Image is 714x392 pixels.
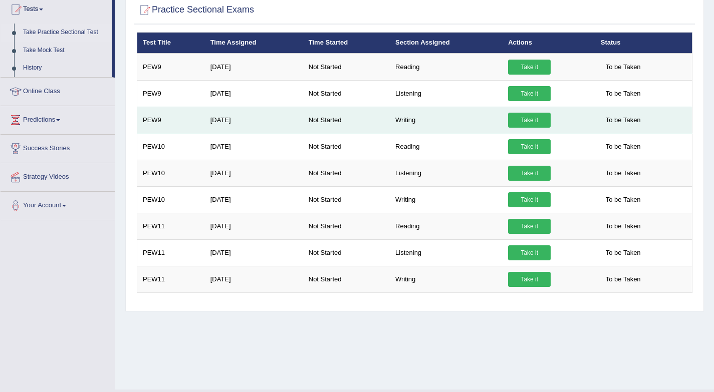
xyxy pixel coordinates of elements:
[390,80,503,107] td: Listening
[137,33,205,54] th: Test Title
[205,54,303,81] td: [DATE]
[303,133,390,160] td: Not Started
[137,54,205,81] td: PEW9
[508,60,551,75] a: Take it
[137,133,205,160] td: PEW10
[508,139,551,154] a: Take it
[508,113,551,128] a: Take it
[205,33,303,54] th: Time Assigned
[390,160,503,186] td: Listening
[303,160,390,186] td: Not Started
[303,239,390,266] td: Not Started
[205,133,303,160] td: [DATE]
[205,266,303,292] td: [DATE]
[205,80,303,107] td: [DATE]
[303,107,390,133] td: Not Started
[390,133,503,160] td: Reading
[601,166,646,181] span: To be Taken
[137,239,205,266] td: PEW11
[1,106,115,131] a: Predictions
[303,54,390,81] td: Not Started
[137,107,205,133] td: PEW9
[508,86,551,101] a: Take it
[601,113,646,128] span: To be Taken
[205,239,303,266] td: [DATE]
[137,160,205,186] td: PEW10
[601,192,646,207] span: To be Taken
[601,272,646,287] span: To be Taken
[595,33,692,54] th: Status
[303,80,390,107] td: Not Started
[390,213,503,239] td: Reading
[601,60,646,75] span: To be Taken
[205,160,303,186] td: [DATE]
[601,139,646,154] span: To be Taken
[137,3,254,18] h2: Practice Sectional Exams
[601,245,646,260] span: To be Taken
[205,213,303,239] td: [DATE]
[137,266,205,292] td: PEW11
[1,135,115,160] a: Success Stories
[1,163,115,188] a: Strategy Videos
[601,219,646,234] span: To be Taken
[19,24,112,42] a: Take Practice Sectional Test
[508,245,551,260] a: Take it
[508,272,551,287] a: Take it
[19,59,112,77] a: History
[19,42,112,60] a: Take Mock Test
[601,86,646,101] span: To be Taken
[503,33,595,54] th: Actions
[303,186,390,213] td: Not Started
[508,166,551,181] a: Take it
[390,107,503,133] td: Writing
[390,239,503,266] td: Listening
[390,33,503,54] th: Section Assigned
[508,192,551,207] a: Take it
[390,266,503,292] td: Writing
[303,213,390,239] td: Not Started
[390,54,503,81] td: Reading
[137,213,205,239] td: PEW11
[205,186,303,213] td: [DATE]
[508,219,551,234] a: Take it
[1,192,115,217] a: Your Account
[205,107,303,133] td: [DATE]
[1,78,115,103] a: Online Class
[303,33,390,54] th: Time Started
[137,80,205,107] td: PEW9
[390,186,503,213] td: Writing
[137,186,205,213] td: PEW10
[303,266,390,292] td: Not Started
